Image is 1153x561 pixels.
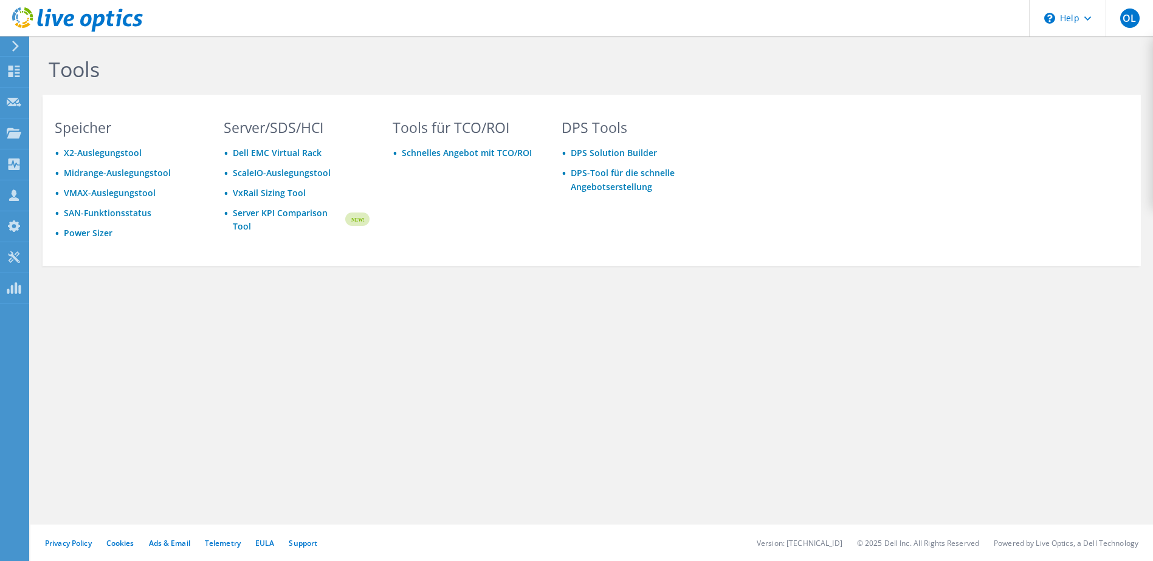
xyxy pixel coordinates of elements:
[64,207,151,219] a: SAN-Funktionsstatus
[64,187,156,199] a: VMAX-Auslegungstool
[205,538,241,548] a: Telemetry
[1044,13,1055,24] svg: \n
[393,121,539,134] h3: Tools für TCO/ROI
[233,147,322,158] a: Dell EMC Virtual Rack
[45,538,92,548] a: Privacy Policy
[562,121,707,134] h3: DPS Tools
[857,538,979,548] li: © 2025 Dell Inc. All Rights Reserved
[106,538,134,548] a: Cookies
[233,167,331,178] a: ScaleIO-Auslegungstool
[571,147,657,158] a: DPS Solution Builder
[402,147,532,158] a: Schnelles Angebot mit TCO/ROI
[571,167,675,192] a: DPS-Tool für die schnelle Angebotserstellung
[289,538,317,548] a: Support
[994,538,1138,548] li: Powered by Live Optics, a Dell Technology
[55,121,201,134] h3: Speicher
[224,121,370,134] h3: Server/SDS/HCI
[49,56,869,82] h1: Tools
[343,205,370,234] img: new-badge.svg
[233,187,306,199] a: VxRail Sizing Tool
[64,167,171,178] a: Midrange-Auslegungstool
[1120,8,1140,28] span: OL
[64,147,142,158] a: X2-Auslegungstool
[64,227,112,239] a: Power Sizer
[757,538,842,548] li: Version: [TECHNICAL_ID]
[233,206,343,233] a: Server KPI Comparison Tool
[255,538,274,548] a: EULA
[149,538,190,548] a: Ads & Email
